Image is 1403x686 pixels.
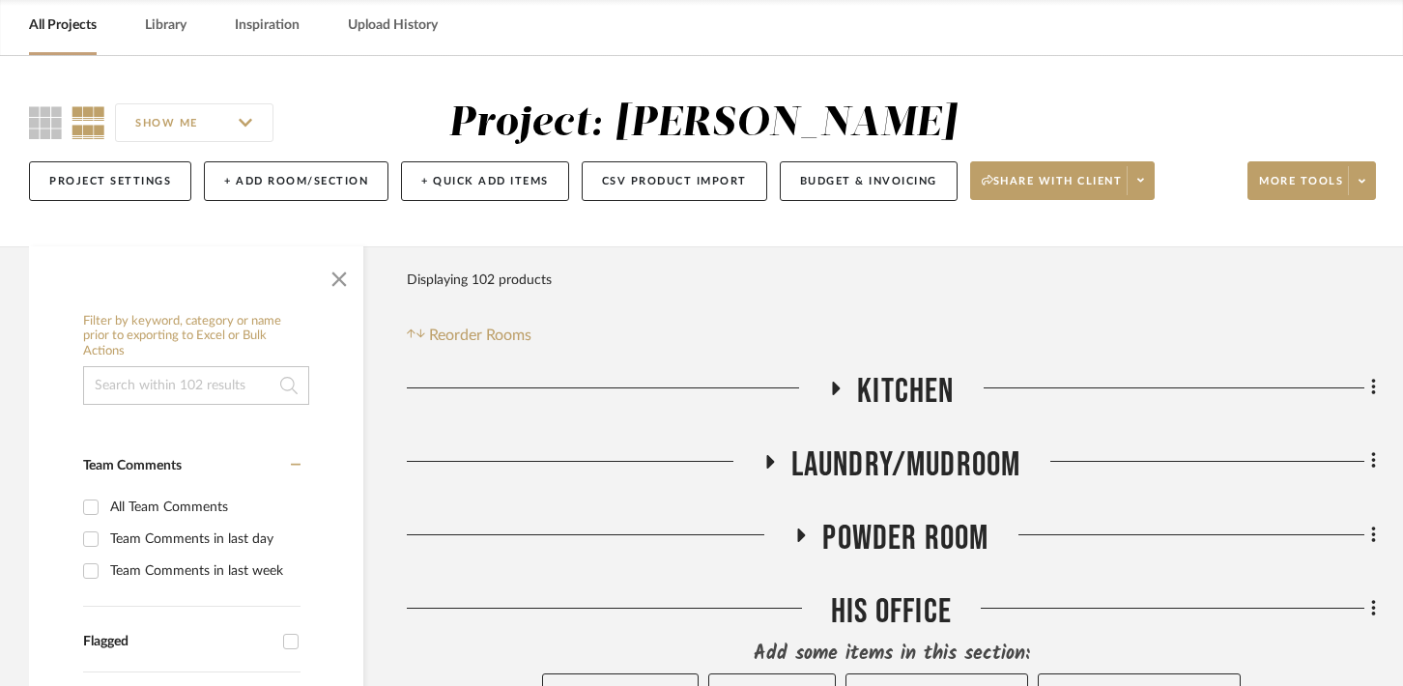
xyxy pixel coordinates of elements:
span: Kitchen [857,371,954,413]
span: Share with client [982,174,1123,203]
div: All Team Comments [110,492,296,523]
span: Reorder Rooms [429,324,531,347]
a: All Projects [29,13,97,39]
button: + Quick Add Items [401,161,569,201]
button: Reorder Rooms [407,324,531,347]
div: Team Comments in last week [110,556,296,586]
div: Team Comments in last day [110,524,296,555]
div: Project: [PERSON_NAME] [448,103,957,144]
button: Budget & Invoicing [780,161,958,201]
button: Share with client [970,161,1156,200]
span: Powder Room [822,518,988,559]
a: Upload History [348,13,438,39]
button: Project Settings [29,161,191,201]
button: + Add Room/Section [204,161,388,201]
div: Displaying 102 products [407,261,552,300]
div: Add some items in this section: [407,641,1376,668]
a: Library [145,13,186,39]
span: Laundry/Mudroom [791,444,1021,486]
input: Search within 102 results [83,366,309,405]
button: CSV Product Import [582,161,767,201]
div: Flagged [83,634,273,650]
span: Team Comments [83,459,182,472]
h6: Filter by keyword, category or name prior to exporting to Excel or Bulk Actions [83,314,309,359]
span: More tools [1259,174,1343,203]
button: Close [320,256,358,295]
button: More tools [1247,161,1376,200]
a: Inspiration [235,13,300,39]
